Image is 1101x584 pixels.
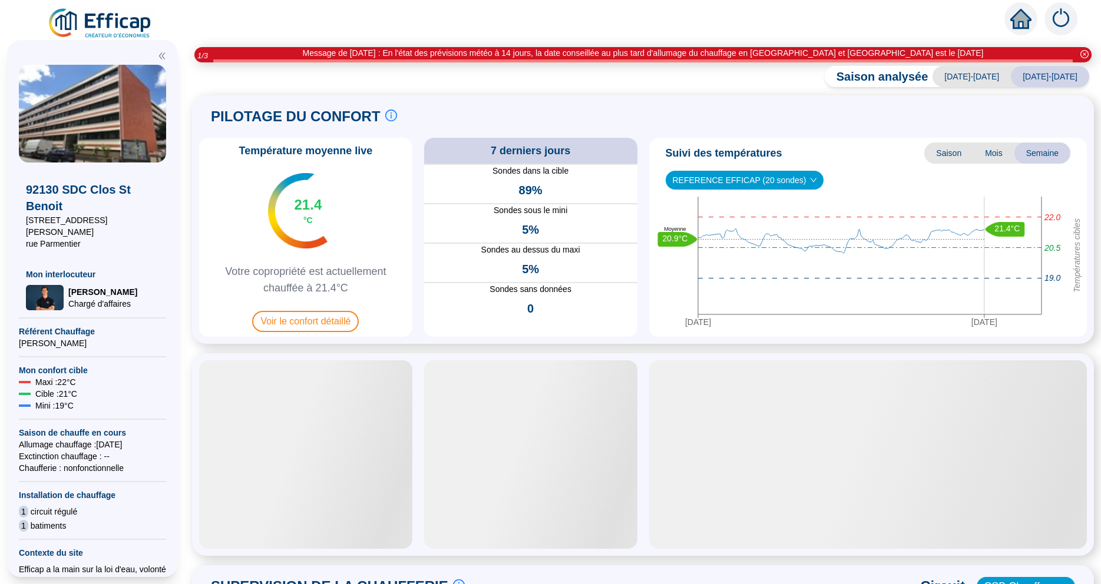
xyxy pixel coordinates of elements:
tspan: [DATE] [971,317,997,327]
span: 1 [19,520,28,532]
span: 1 [19,506,28,517]
span: Mon interlocuteur [26,268,159,280]
span: Mini : 19 °C [35,400,74,412]
span: Chaufferie : non fonctionnelle [19,462,166,474]
text: Moyenne [664,225,686,231]
span: Chargé d'affaires [68,298,137,310]
span: 21.4 [295,195,322,214]
span: REFERENCE EFFICAP (20 sondes) [673,171,817,189]
span: home [1010,8,1031,29]
span: Installation de chauffage [19,489,166,501]
span: °C [303,214,313,226]
span: Sondes au dessus du maxi [424,244,637,256]
tspan: 19.0 [1044,273,1060,283]
span: Semaine [1014,142,1070,164]
span: [PERSON_NAME] [19,337,166,349]
tspan: Températures cibles [1072,218,1081,293]
span: double-left [158,52,166,60]
span: 0 [527,300,534,317]
span: info-circle [385,109,397,121]
span: Saison analysée [825,68,928,85]
span: Cible : 21 °C [35,388,77,400]
span: [PERSON_NAME] [68,286,137,298]
span: Sondes dans la cible [424,165,637,177]
span: Maxi : 22 °C [35,376,76,388]
span: [STREET_ADDRESS][PERSON_NAME] [26,214,159,238]
span: [DATE]-[DATE] [1011,66,1089,87]
span: Référent Chauffage [19,326,166,337]
img: indicateur températures [268,173,328,248]
text: 21.4°C [994,224,1020,233]
span: Saison de chauffe en cours [19,427,166,439]
span: close-circle [1080,50,1089,58]
span: Mois [973,142,1014,164]
tspan: [DATE] [685,317,710,327]
span: Mon confort cible [19,364,166,376]
img: alerts [1044,2,1077,35]
div: Message de [DATE] : En l'état des prévisions météo à 14 jours, la date conseillée au plus tard d'... [303,47,984,59]
text: 20.9°C [662,234,687,243]
span: batiments [31,520,67,532]
span: Contexte du site [19,547,166,559]
span: 7 derniers jours [491,142,570,159]
span: Sondes sans données [424,283,637,296]
img: Chargé d'affaires [26,285,64,310]
tspan: 20.5 [1044,243,1060,252]
span: circuit régulé [31,506,77,517]
span: Sondes sous le mini [424,204,637,217]
span: 5% [522,221,539,238]
span: PILOTAGE DU CONFORT [211,107,381,126]
span: rue Parmentier [26,238,159,250]
span: down [810,177,817,184]
i: 1 / 3 [197,51,208,60]
span: 89% [519,182,543,198]
span: Température moyenne live [232,142,380,159]
img: efficap energie logo [47,7,154,40]
tspan: 22.0 [1044,212,1060,221]
span: Suivi des températures [666,145,782,161]
span: Voir le confort détaillé [252,311,359,332]
span: Allumage chauffage : [DATE] [19,439,166,450]
span: 92130 SDC Clos St Benoit [26,181,159,214]
span: Saison [924,142,973,164]
span: [DATE]-[DATE] [933,66,1011,87]
span: Exctinction chauffage : -- [19,450,166,462]
span: 5% [522,261,539,277]
span: Votre copropriété est actuellement chauffée à 21.4°C [204,263,408,296]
